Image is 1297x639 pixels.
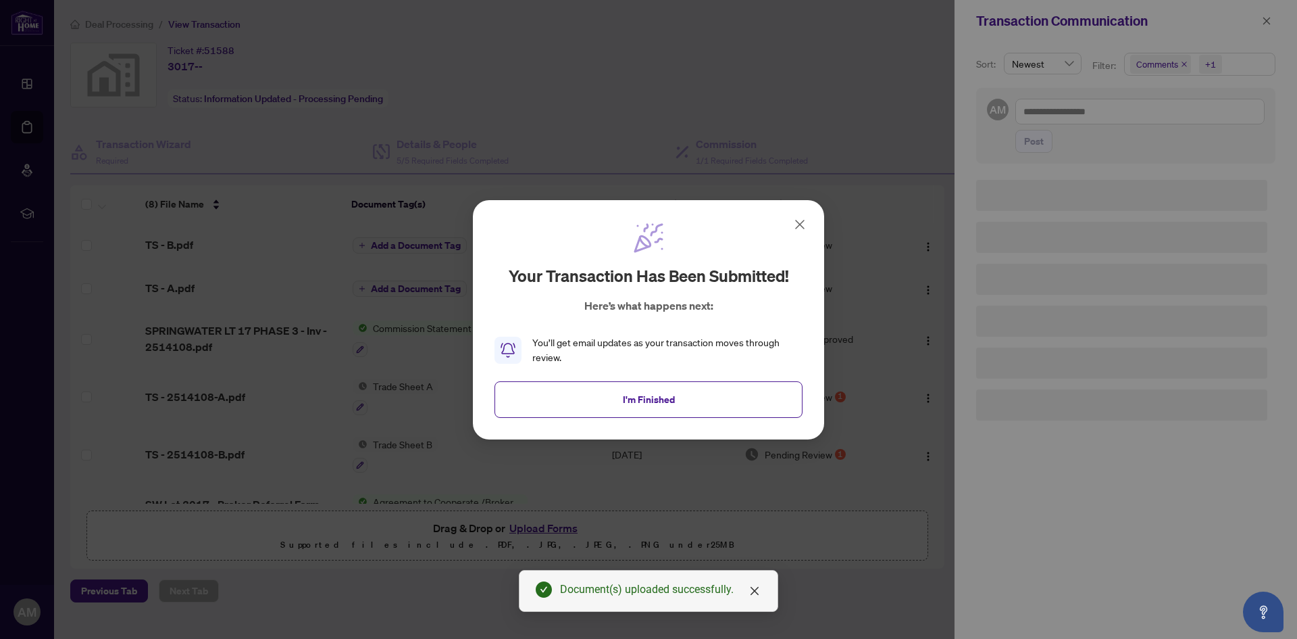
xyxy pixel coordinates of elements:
[532,335,803,365] div: You’ll get email updates as your transaction moves through review.
[623,388,675,410] span: I'm Finished
[749,586,760,596] span: close
[494,381,803,417] button: I'm Finished
[747,584,762,598] a: Close
[560,582,761,598] div: Document(s) uploaded successfully.
[509,265,789,287] h2: Your transaction has been submitted!
[536,582,552,598] span: check-circle
[584,298,713,314] p: Here’s what happens next:
[1243,592,1283,632] button: Open asap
